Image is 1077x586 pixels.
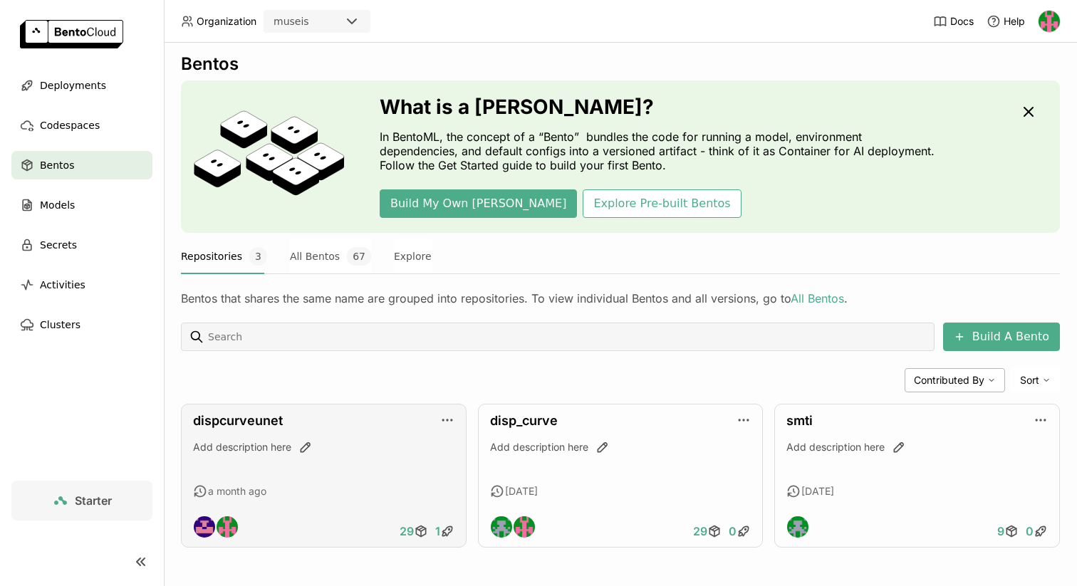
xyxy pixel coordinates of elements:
a: Codespaces [11,111,152,140]
span: [DATE] [505,485,538,498]
a: 0 [725,517,754,545]
span: [DATE] [801,485,834,498]
p: In BentoML, the concept of a “Bento” bundles the code for running a model, environment dependenci... [380,130,942,172]
input: Search [207,325,929,348]
a: 1 [432,517,458,545]
button: Explore Pre-built Bentos [583,189,741,218]
span: Sort [1020,374,1039,387]
div: museis [274,14,309,28]
a: Clusters [11,310,152,339]
span: Starter [75,493,112,508]
span: Docs [950,15,974,28]
a: 0 [1022,517,1051,545]
div: Sort [1011,368,1060,392]
a: Starter [11,481,152,520]
span: 0 [729,524,737,538]
span: Contributed By [914,374,984,387]
div: Add description here [193,440,454,454]
span: Activities [40,276,85,293]
img: Jean-Philippe Mercier [787,516,808,538]
div: Bentos that shares the same name are grouped into repositories. To view individual Bentos and all... [181,291,1060,305]
span: 1 [435,524,440,538]
img: Noah Munro-Kagan [1039,11,1060,32]
span: Codespaces [40,117,100,134]
div: Add description here [490,440,751,454]
span: 3 [249,247,267,266]
span: a month ago [208,485,266,498]
button: Build My Own [PERSON_NAME] [380,189,577,218]
span: 9 [997,524,1004,538]
span: Secrets [40,236,77,253]
h3: What is a [PERSON_NAME]? [380,95,942,118]
img: logo [20,20,123,48]
a: Deployments [11,71,152,100]
a: 29 [396,517,432,545]
button: Repositories [181,239,267,274]
span: 29 [400,524,414,538]
span: Help [1004,15,1025,28]
button: Explore [394,239,432,274]
span: Bentos [40,157,74,174]
img: Noah Munro-Kagan [514,516,535,538]
a: All Bentos [791,291,844,305]
span: 67 [347,247,371,266]
a: 29 [690,517,725,545]
a: Secrets [11,231,152,259]
button: Build A Bento [943,323,1060,351]
span: Models [40,197,75,214]
a: Bentos [11,151,152,179]
img: Tomas Skoda [194,516,215,538]
img: Jean-Philippe Mercier [491,516,512,538]
img: Noah Munro-Kagan [217,516,238,538]
input: Selected museis. [311,15,312,29]
span: Clusters [40,316,80,333]
span: Organization [197,15,256,28]
a: dispcurveunet [193,413,283,428]
a: Activities [11,271,152,299]
img: cover onboarding [192,110,345,204]
div: Bentos [181,53,1060,75]
div: Contributed By [905,368,1005,392]
a: disp_curve [490,413,558,428]
span: Deployments [40,77,106,94]
span: 0 [1026,524,1034,538]
div: Help [987,14,1025,28]
a: 9 [994,517,1022,545]
button: All Bentos [290,239,371,274]
span: 29 [693,524,707,538]
div: Add description here [786,440,1048,454]
a: Models [11,191,152,219]
a: smti [786,413,813,428]
a: Docs [933,14,974,28]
